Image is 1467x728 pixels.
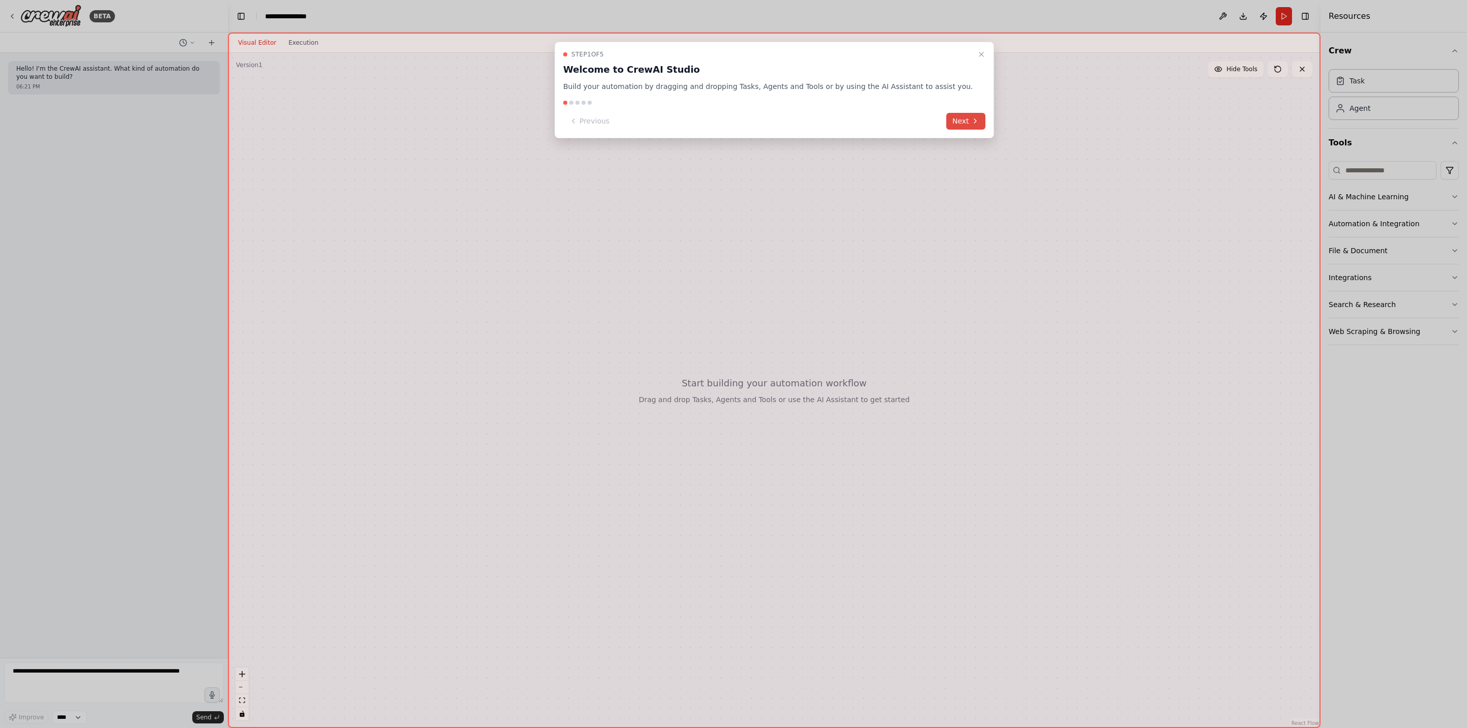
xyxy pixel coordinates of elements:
[946,113,985,130] button: Next
[975,48,987,60] button: Close walkthrough
[234,9,248,23] button: Hide left sidebar
[563,113,615,130] button: Previous
[571,50,604,58] span: Step 1 of 5
[563,63,973,77] h3: Welcome to CrewAI Studio
[563,81,973,93] p: Build your automation by dragging and dropping Tasks, Agents and Tools or by using the AI Assista...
